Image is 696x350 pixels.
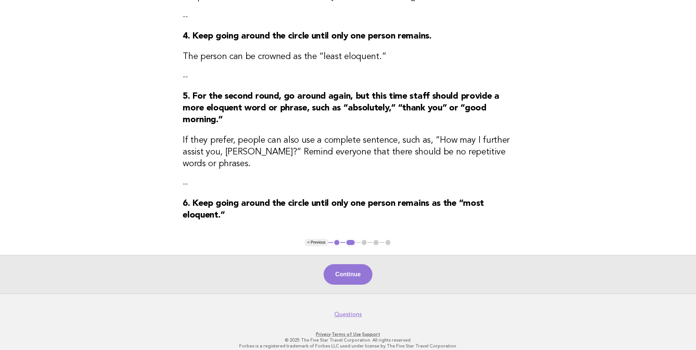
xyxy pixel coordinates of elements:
[183,51,513,63] h3: The person can be crowned as the “least eloquent.”
[334,311,362,318] a: Questions
[183,32,431,41] strong: 4. Keep going around the circle until only one person remains.
[183,11,513,22] p: --
[124,337,573,343] p: © 2025 The Five Star Travel Corporation. All rights reserved.
[362,332,380,337] a: Support
[324,264,372,285] button: Continue
[183,199,484,220] strong: 6. Keep going around the circle until only one person remains as the “most eloquent.”
[316,332,331,337] a: Privacy
[124,343,573,349] p: Forbes is a registered trademark of Forbes LLC used under license by The Five Star Travel Corpora...
[333,239,340,246] button: 1
[183,135,513,170] h3: If they prefer, people can also use a complete sentence, such as, “How may I further assist you, ...
[183,72,513,82] p: --
[305,239,328,246] button: < Previous
[124,331,573,337] p: · ·
[183,92,499,124] strong: 5. For the second round, go around again, but this time staff should provide a more eloquent word...
[345,239,356,246] button: 2
[183,179,513,189] p: --
[332,332,361,337] a: Terms of Use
